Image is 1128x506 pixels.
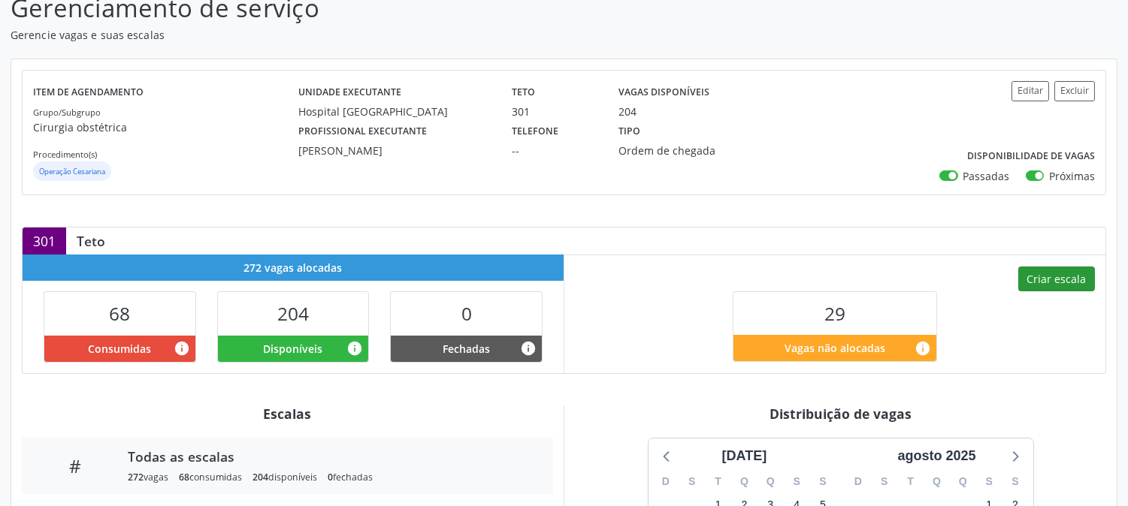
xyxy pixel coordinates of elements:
[891,446,981,466] div: agosto 2025
[618,143,758,158] div: Ordem de chegada
[33,107,101,118] small: Grupo/Subgrupo
[88,341,151,357] span: Consumidas
[1002,470,1029,493] div: S
[33,149,97,160] small: Procedimento(s)
[128,471,144,483] span: 272
[174,340,190,357] i: Vagas alocadas que possuem marcações associadas
[512,119,558,143] label: Telefone
[512,104,597,119] div: 301
[443,341,490,357] span: Fechadas
[23,255,564,281] div: 272 vagas alocadas
[11,27,785,43] p: Gerencie vagas e suas escalas
[963,168,1010,184] label: Passadas
[263,341,322,357] span: Disponíveis
[22,405,553,422] div: Escalas
[705,470,731,493] div: T
[39,167,105,176] small: Operação Cesariana
[512,81,535,104] label: Teto
[845,470,872,493] div: D
[1054,81,1095,101] button: Excluir
[33,119,298,135] p: Cirurgia obstétrica
[253,471,317,483] div: disponíveis
[346,340,363,357] i: Vagas alocadas e sem marcações associadas
[66,233,116,249] div: Teto
[23,227,66,255] div: 301
[512,143,597,158] div: --
[1049,168,1095,184] label: Próximas
[618,119,640,143] label: Tipo
[32,455,117,477] div: #
[520,340,537,357] i: Vagas alocadas e sem marcações associadas que tiveram sua disponibilidade fechada
[618,104,637,119] div: 204
[328,471,333,483] span: 0
[1018,267,1095,292] button: Criar escala
[653,470,679,493] div: D
[328,471,373,483] div: fechadas
[976,470,1002,493] div: S
[179,471,242,483] div: consumidas
[1012,81,1049,101] button: Editar
[824,301,845,326] span: 29
[924,470,950,493] div: Q
[277,301,309,326] span: 204
[33,81,144,104] label: Item de agendamento
[716,446,773,466] div: [DATE]
[897,470,924,493] div: T
[731,470,758,493] div: Q
[128,471,168,483] div: vagas
[575,405,1106,422] div: Distribuição de vagas
[679,470,705,493] div: S
[871,470,897,493] div: S
[253,471,268,483] span: 204
[784,470,810,493] div: S
[461,301,472,326] span: 0
[298,81,401,104] label: Unidade executante
[128,448,532,465] div: Todas as escalas
[785,340,885,356] span: Vagas não alocadas
[967,145,1095,168] label: Disponibilidade de vagas
[298,119,427,143] label: Profissional executante
[810,470,836,493] div: S
[758,470,784,493] div: Q
[179,471,189,483] span: 68
[618,81,709,104] label: Vagas disponíveis
[915,340,931,357] i: Quantidade de vagas restantes do teto de vagas
[950,470,976,493] div: Q
[298,143,491,158] div: [PERSON_NAME]
[109,301,130,326] span: 68
[298,104,491,119] div: Hospital [GEOGRAPHIC_DATA]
